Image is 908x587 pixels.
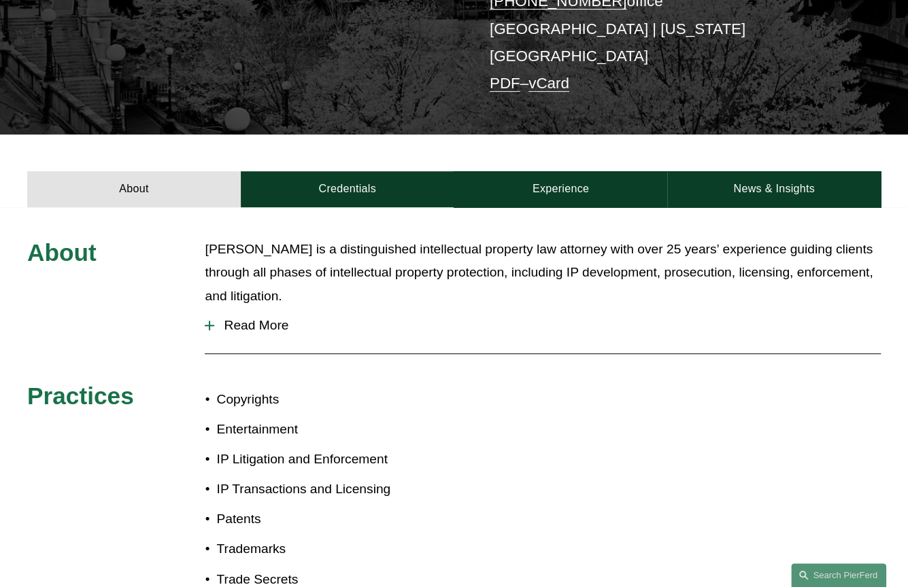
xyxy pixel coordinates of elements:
[241,171,454,208] a: Credentials
[667,171,881,208] a: News & Insights
[216,537,454,561] p: Trademarks
[27,383,134,409] span: Practices
[216,418,454,442] p: Entertainment
[216,478,454,501] p: IP Transactions and Licensing
[216,388,454,412] p: Copyrights
[216,448,454,472] p: IP Litigation and Enforcement
[27,239,97,266] span: About
[791,563,886,587] a: Search this site
[454,171,667,208] a: Experience
[528,75,569,92] a: vCard
[27,171,241,208] a: About
[214,318,880,333] span: Read More
[216,508,454,531] p: Patents
[205,308,880,343] button: Read More
[490,75,520,92] a: PDF
[205,238,880,308] p: [PERSON_NAME] is a distinguished intellectual property law attorney with over 25 years’ experienc...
